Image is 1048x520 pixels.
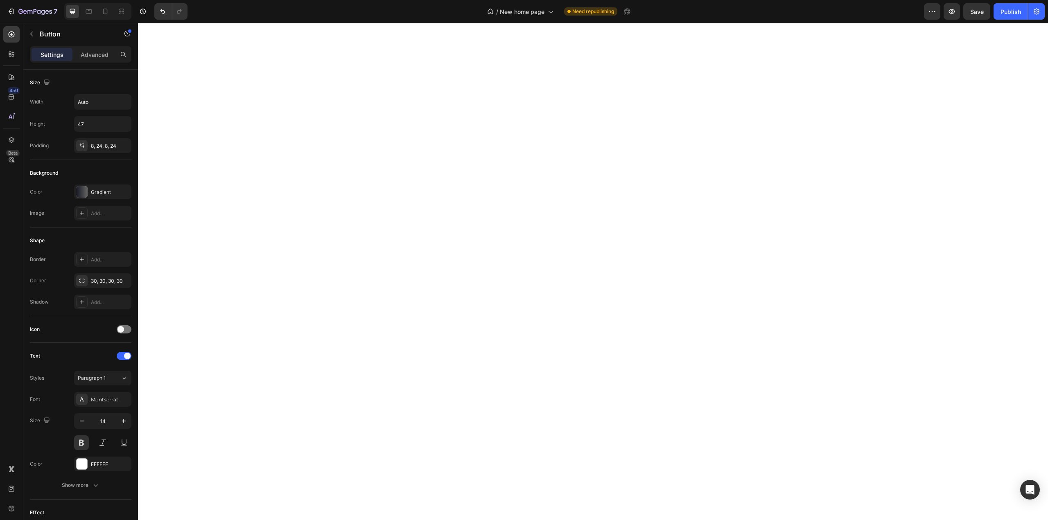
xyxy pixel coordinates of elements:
[78,374,106,382] span: Paragraph 1
[75,95,131,109] input: Auto
[30,374,44,382] div: Styles
[91,210,129,217] div: Add...
[154,3,187,20] div: Undo/Redo
[1020,480,1040,500] div: Open Intercom Messenger
[6,150,20,156] div: Beta
[91,396,129,403] div: Montserrat
[91,256,129,263] div: Add...
[963,3,990,20] button: Save
[40,29,109,39] p: Button
[30,326,40,333] div: Icon
[30,237,45,244] div: Shape
[500,7,544,16] span: New home page
[30,415,52,426] div: Size
[62,481,100,489] div: Show more
[30,396,40,403] div: Font
[30,352,40,360] div: Text
[8,87,20,94] div: 450
[91,461,129,468] div: FFFFFF
[30,478,131,493] button: Show more
[30,142,49,149] div: Padding
[30,209,44,217] div: Image
[41,50,63,59] p: Settings
[1001,7,1021,16] div: Publish
[30,98,43,106] div: Width
[994,3,1028,20] button: Publish
[91,277,129,285] div: 30, 30, 30, 30
[91,142,129,150] div: 8, 24, 8, 24
[74,371,131,385] button: Paragraph 1
[30,298,49,306] div: Shadow
[30,120,45,128] div: Height
[496,7,498,16] span: /
[30,277,46,284] div: Corner
[970,8,984,15] span: Save
[30,188,43,196] div: Color
[30,256,46,263] div: Border
[91,299,129,306] div: Add...
[30,509,44,516] div: Effect
[81,50,108,59] p: Advanced
[91,189,129,196] div: Gradient
[138,23,1048,520] iframe: Design area
[75,117,131,131] input: Auto
[54,7,57,16] p: 7
[572,8,614,15] span: Need republishing
[30,460,43,468] div: Color
[30,77,52,88] div: Size
[30,169,58,177] div: Background
[3,3,61,20] button: 7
